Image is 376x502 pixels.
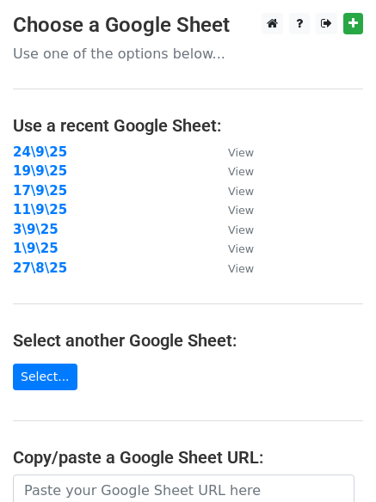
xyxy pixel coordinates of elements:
small: View [228,262,254,275]
a: Select... [13,364,77,390]
small: View [228,165,254,178]
a: 1\9\25 [13,241,59,256]
a: 3\9\25 [13,222,59,237]
a: View [211,144,254,160]
a: 19\9\25 [13,163,67,179]
h4: Copy/paste a Google Sheet URL: [13,447,363,468]
a: 24\9\25 [13,144,67,160]
h3: Choose a Google Sheet [13,13,363,38]
a: 11\9\25 [13,202,67,217]
a: View [211,163,254,179]
h4: Use a recent Google Sheet: [13,115,363,136]
a: View [211,222,254,237]
small: View [228,223,254,236]
a: 27\8\25 [13,260,67,276]
a: View [211,183,254,199]
a: View [211,202,254,217]
small: View [228,242,254,255]
small: View [228,185,254,198]
a: View [211,241,254,256]
a: 17\9\25 [13,183,67,199]
small: View [228,204,254,217]
small: View [228,146,254,159]
h4: Select another Google Sheet: [13,330,363,351]
p: Use one of the options below... [13,45,363,63]
a: View [211,260,254,276]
